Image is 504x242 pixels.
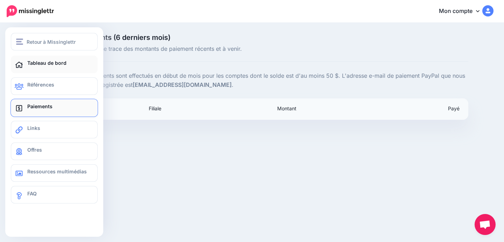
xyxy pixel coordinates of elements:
[11,77,98,95] a: Références
[76,33,170,42] font: Paiements (6 derniers mois)
[11,186,98,203] a: FAQ
[7,5,54,17] img: Missinglettr
[11,33,98,50] button: Retour à Missinglettr
[27,103,52,109] font: Paiements
[133,81,232,88] font: [EMAIL_ADDRESS][DOMAIN_NAME]
[27,82,54,88] font: Références
[475,214,496,235] a: Ouvrir le chat
[76,72,465,88] font: Les paiements sont effectués en début de mois pour les comptes dont le solde est d'au moins 50 $....
[11,99,98,117] a: Paiements
[27,168,87,174] font: Ressources multimédias
[149,105,161,111] font: Filiale
[11,56,98,73] a: Tableau de bord
[76,45,242,52] font: Gardez une trace des montants de paiement récents et à venir.
[27,147,42,153] font: Offres
[11,121,98,138] a: Links
[27,39,76,45] font: Retour à Missinglettr
[16,39,23,45] img: menu.png
[432,3,493,20] a: Mon compte
[11,143,98,160] a: Offres
[27,125,40,131] font: Links
[11,164,98,182] a: Ressources multimédias
[277,105,296,111] font: Montant
[27,60,66,66] font: Tableau de bord
[448,105,460,111] font: Payé
[232,81,233,88] font: .
[27,191,37,196] font: FAQ
[439,7,472,14] font: Mon compte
